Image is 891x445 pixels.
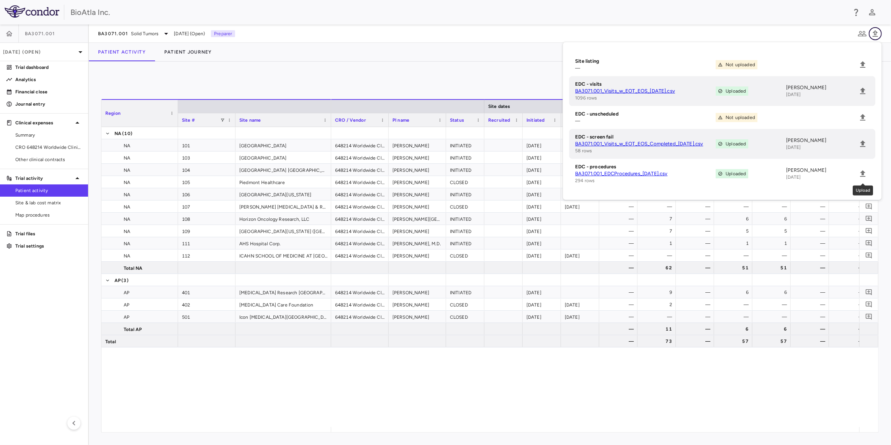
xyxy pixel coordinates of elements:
div: 51 [759,262,787,274]
div: [MEDICAL_DATA] Care Foundation [235,298,331,310]
div: — [606,225,634,237]
div: [PERSON_NAME] [389,311,446,323]
div: 648214 Worldwide Clinical Trials Holdings, Inc. [331,213,389,225]
button: Add comment [864,311,874,322]
div: — [798,237,825,249]
div: [DATE] [523,164,561,176]
p: Trial dashboard [15,64,82,71]
div: — [721,311,749,323]
img: logo-full-SnFGN8VE.png [5,5,59,18]
div: 7 [644,225,672,237]
span: Upload [856,85,869,98]
div: CLOSED [446,200,484,212]
div: — [798,335,825,347]
div: 402 [178,298,235,310]
div: [DATE] [561,176,599,188]
p: [PERSON_NAME] [786,84,857,91]
div: — [606,262,634,274]
div: 648214 Worldwide Clinical Trials Holdings, Inc. [331,286,389,298]
div: [DATE] [523,225,561,237]
div: 57 [721,335,749,347]
div: [DATE] [523,237,561,249]
div: Icon [MEDICAL_DATA][GEOGRAPHIC_DATA] [PERSON_NAME][GEOGRAPHIC_DATA] [235,311,331,323]
div: BioAtla Inc. [70,7,847,18]
div: — [683,262,710,274]
div: — [606,311,634,323]
div: 1 [644,237,672,249]
button: Patient Journey [155,43,221,61]
p: Trial activity [15,175,73,182]
div: [PERSON_NAME] [389,200,446,212]
div: 2 [644,298,672,311]
div: — [683,225,710,237]
span: Uploaded [726,140,746,147]
h6: EDC - unscheduled [575,111,716,117]
div: 6 [721,213,749,225]
div: [DATE] [561,311,599,323]
svg: Add comment [865,240,873,247]
div: 104 [178,164,235,176]
div: 111 [178,237,235,249]
div: 7 [644,213,672,225]
div: — [798,249,825,262]
div: [DATE] [561,298,599,310]
div: AHS Hospital Corp. [235,237,331,249]
h6: EDC - screen fail [575,134,716,140]
div: — [683,249,710,262]
p: Trial settings [15,243,82,249]
span: Site & lab cost matrix [15,199,82,206]
div: — [798,200,825,213]
div: 648214 Worldwide Clinical Trials Holdings, Inc. [331,152,389,163]
svg: Add comment [865,313,873,320]
span: Not uploaded [726,114,755,121]
span: — [575,65,580,71]
div: INITIATED [446,225,484,237]
div: CLOSED [446,298,484,310]
span: AP [124,287,129,299]
div: INITIATED [446,139,484,151]
div: INITIATED [446,188,484,200]
div: — [836,286,863,298]
span: NA [124,213,130,225]
div: 107 [178,200,235,212]
span: NA [124,225,130,238]
div: [PERSON_NAME] [389,286,446,298]
div: — [721,249,749,262]
span: BA3071.001 [25,31,55,37]
div: 648214 Worldwide Clinical Trials Holdings, Inc. [331,237,389,249]
div: INITIATED [446,164,484,176]
div: [DATE] [561,200,599,212]
div: 648214 Worldwide Clinical Trials Holdings, Inc. [331,164,389,176]
div: — [606,335,634,347]
div: [GEOGRAPHIC_DATA] [235,139,331,151]
div: INITIATED [446,213,484,225]
div: [PERSON_NAME] [389,188,446,200]
span: NA [124,250,130,262]
div: [DATE] [523,176,561,188]
h6: Site listing [575,58,716,65]
a: BA3071.001_Visits_w_EOT_EOS_Completed_[DATE].csv [575,140,716,147]
div: [MEDICAL_DATA] Research [GEOGRAPHIC_DATA] (CRSA)- [GEOGRAPHIC_DATA][PERSON_NAME] [235,286,331,298]
div: — [683,298,710,311]
div: — [644,249,672,262]
span: CRO 648214 Worldwide Clinical Trials Holdings, Inc. [15,144,82,151]
div: [GEOGRAPHIC_DATA][US_STATE] [235,188,331,200]
div: — [644,311,672,323]
div: — [683,237,710,249]
div: — [798,311,825,323]
span: [DATE] [786,145,801,150]
button: Add comment [864,238,874,248]
p: [DATE] (Open) [3,49,76,55]
span: Status [450,117,464,123]
span: [DATE] [786,174,801,180]
div: — [836,262,863,274]
span: Solid Tumors [131,30,159,37]
div: [PERSON_NAME] [389,152,446,163]
p: Clinical expenses [15,119,73,126]
div: 101 [178,139,235,151]
div: [DATE] [561,249,599,261]
div: [PERSON_NAME] [389,139,446,151]
div: [PERSON_NAME] [389,176,446,188]
div: — [798,262,825,274]
div: Horizon Oncology Research, LLC [235,213,331,225]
